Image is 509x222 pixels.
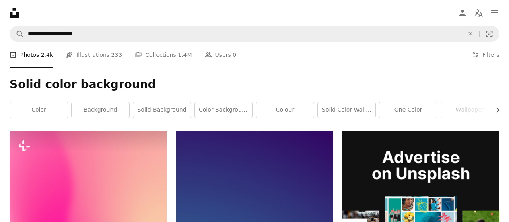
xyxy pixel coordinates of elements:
a: wallpaper [441,102,499,118]
button: Filters [472,42,499,68]
button: Menu [486,5,503,21]
a: Home — Unsplash [10,8,19,18]
a: colour [256,102,314,118]
button: Clear [462,26,479,41]
span: 0 [233,50,236,59]
form: Find visuals sitewide [10,26,499,42]
button: scroll list to the right [490,102,499,118]
a: Log in / Sign up [454,5,470,21]
a: color background [195,102,252,118]
a: solid background [133,102,191,118]
button: Language [470,5,486,21]
a: background [72,102,129,118]
a: solid color wallpaper [318,102,375,118]
a: Illustrations 233 [66,42,122,68]
button: Visual search [480,26,499,41]
h1: Solid color background [10,77,499,92]
span: 233 [111,50,122,59]
a: a blurry image of a pink and yellow background [10,180,167,187]
a: Collections 1.4M [135,42,192,68]
span: 1.4M [178,50,192,59]
button: Search Unsplash [10,26,24,41]
a: Users 0 [205,42,237,68]
a: color [10,102,68,118]
a: one color [379,102,437,118]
